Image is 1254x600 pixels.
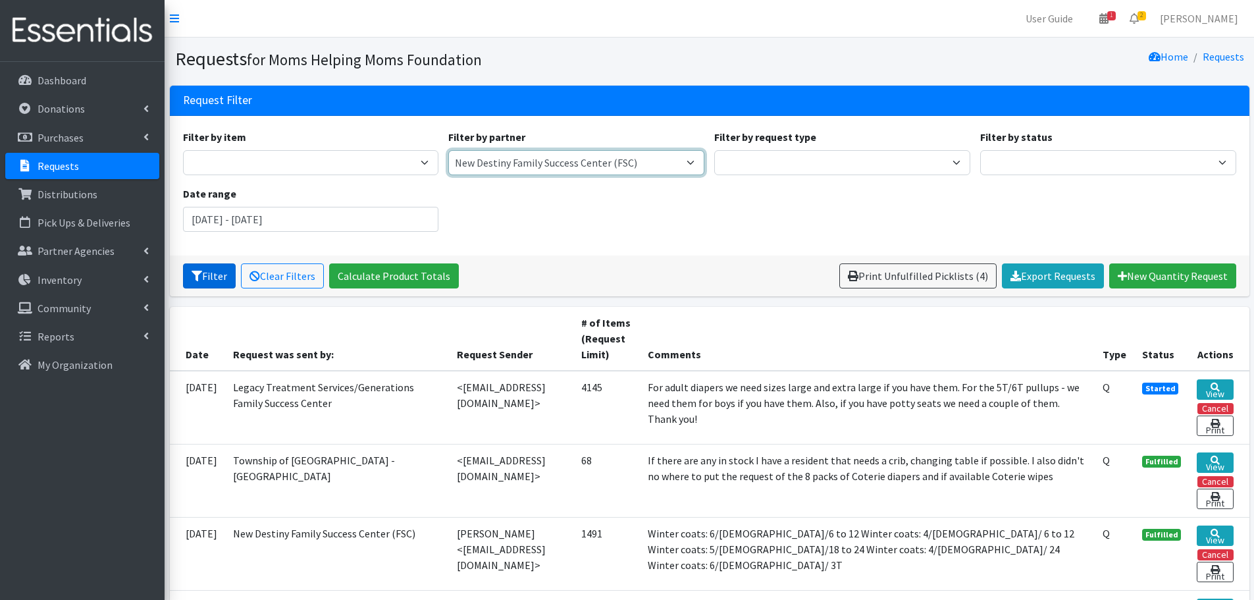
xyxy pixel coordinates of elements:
[1197,489,1233,509] a: Print
[448,129,525,145] label: Filter by partner
[183,94,252,107] h3: Request Filter
[1002,263,1104,288] a: Export Requests
[38,244,115,258] p: Partner Agencies
[329,263,459,288] a: Calculate Product Totals
[1137,11,1146,20] span: 2
[38,273,82,286] p: Inventory
[38,302,91,315] p: Community
[1203,50,1244,63] a: Requests
[980,129,1053,145] label: Filter by status
[170,371,225,445] td: [DATE]
[640,444,1094,517] td: If there are any in stock I have a resident that needs a crib, changing table if possible. I also...
[1197,403,1234,414] button: Cancel
[1197,452,1233,473] a: View
[175,47,705,70] h1: Requests
[573,371,640,445] td: 4145
[1103,454,1110,467] abbr: Quantity
[225,517,449,590] td: New Destiny Family Success Center (FSC)
[183,207,439,232] input: January 1, 2011 - December 31, 2011
[170,517,225,590] td: [DATE]
[449,307,574,371] th: Request Sender
[5,295,159,321] a: Community
[5,9,159,53] img: HumanEssentials
[640,371,1094,445] td: For adult diapers we need sizes large and extra large if you have them. For the 5T/6T pullups - w...
[1142,383,1179,395] span: Started
[38,358,113,371] p: My Organization
[573,517,640,590] td: 1491
[38,102,85,115] p: Donations
[183,263,236,288] button: Filter
[1107,11,1116,20] span: 1
[225,307,449,371] th: Request was sent by:
[1189,307,1249,371] th: Actions
[1197,526,1233,546] a: View
[1142,456,1182,468] span: Fulfilled
[1142,529,1182,541] span: Fulfilled
[1197,549,1234,560] button: Cancel
[5,323,159,350] a: Reports
[1095,307,1134,371] th: Type
[5,238,159,264] a: Partner Agencies
[1197,416,1233,436] a: Print
[573,307,640,371] th: # of Items (Request Limit)
[5,153,159,179] a: Requests
[5,352,159,378] a: My Organization
[714,129,816,145] label: Filter by request type
[640,517,1094,590] td: Winter coats: 6/[DEMOGRAPHIC_DATA]/6 to 12 Winter coats: 4/[DEMOGRAPHIC_DATA]/ 6 to 12 Winter coa...
[38,330,74,343] p: Reports
[183,129,246,145] label: Filter by item
[449,517,574,590] td: [PERSON_NAME] <[EMAIL_ADDRESS][DOMAIN_NAME]>
[38,131,84,144] p: Purchases
[170,307,225,371] th: Date
[38,74,86,87] p: Dashboard
[225,444,449,517] td: Township of [GEOGRAPHIC_DATA] - [GEOGRAPHIC_DATA]
[1134,307,1189,371] th: Status
[839,263,997,288] a: Print Unfulfilled Picklists (4)
[5,95,159,122] a: Donations
[247,50,482,69] small: for Moms Helping Moms Foundation
[5,124,159,151] a: Purchases
[5,181,159,207] a: Distributions
[1109,263,1236,288] a: New Quantity Request
[640,307,1094,371] th: Comments
[5,67,159,94] a: Dashboard
[225,371,449,445] td: Legacy Treatment Services/Generations Family Success Center
[183,186,236,202] label: Date range
[241,263,324,288] a: Clear Filters
[1197,562,1233,582] a: Print
[449,371,574,445] td: <[EMAIL_ADDRESS][DOMAIN_NAME]>
[1197,379,1233,400] a: View
[5,267,159,293] a: Inventory
[1089,5,1119,32] a: 1
[1015,5,1084,32] a: User Guide
[170,444,225,517] td: [DATE]
[5,209,159,236] a: Pick Ups & Deliveries
[1103,527,1110,540] abbr: Quantity
[1149,5,1249,32] a: [PERSON_NAME]
[1103,381,1110,394] abbr: Quantity
[38,159,79,173] p: Requests
[1149,50,1188,63] a: Home
[573,444,640,517] td: 68
[1197,476,1234,487] button: Cancel
[449,444,574,517] td: <[EMAIL_ADDRESS][DOMAIN_NAME]>
[1119,5,1149,32] a: 2
[38,188,97,201] p: Distributions
[38,216,130,229] p: Pick Ups & Deliveries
